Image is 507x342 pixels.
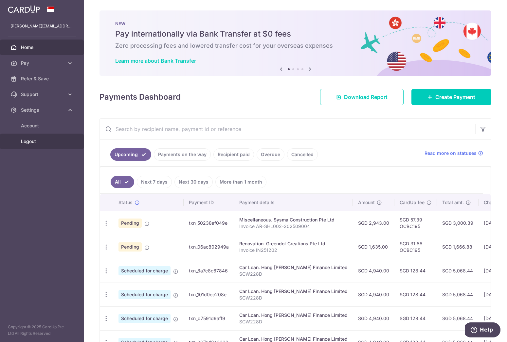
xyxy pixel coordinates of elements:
[137,176,172,188] a: Next 7 days
[184,235,234,259] td: txn_06ac802949a
[21,122,64,129] span: Account
[184,211,234,235] td: txn_50238af049e
[118,266,171,275] span: Scheduled for charge
[21,138,64,145] span: Logout
[184,194,234,211] th: Payment ID
[184,283,234,306] td: txn_101d0ec208e
[21,60,64,66] span: Pay
[215,176,266,188] a: More than 1 month
[100,10,491,76] img: Bank transfer banner
[411,89,491,105] a: Create Payment
[465,322,500,339] iframe: Opens a widget where you can find more information
[353,306,394,330] td: SGD 4,940.00
[239,312,348,318] div: Car Loan. Hong [PERSON_NAME] Finance Limited
[184,306,234,330] td: txn_d7591d9aff9
[437,283,479,306] td: SGD 5,068.44
[21,91,64,98] span: Support
[234,194,353,211] th: Payment details
[10,23,73,29] p: [PERSON_NAME][EMAIL_ADDRESS][PERSON_NAME][DOMAIN_NAME]
[394,259,437,283] td: SGD 128.44
[394,306,437,330] td: SGD 128.44
[257,148,284,161] a: Overdue
[239,318,348,325] p: SCW228D
[239,288,348,295] div: Car Loan. Hong [PERSON_NAME] Finance Limited
[118,314,171,323] span: Scheduled for charge
[239,223,348,230] p: Invoice AR-SHL002-202509004
[21,44,64,51] span: Home
[442,199,464,206] span: Total amt.
[358,199,375,206] span: Amount
[425,150,477,156] span: Read more on statuses
[239,217,348,223] div: Miscellaneous. Sysma Construction Pte Ltd
[115,29,476,39] h5: Pay internationally via Bank Transfer at $0 fees
[239,295,348,301] p: SCW228D
[154,148,211,161] a: Payments on the way
[239,264,348,271] div: Car Loan. Hong [PERSON_NAME] Finance Limited
[100,119,475,139] input: Search by recipient name, payment id or reference
[353,259,394,283] td: SGD 4,940.00
[15,5,28,10] span: Help
[437,259,479,283] td: SGD 5,068.44
[344,93,388,101] span: Download Report
[437,306,479,330] td: SGD 5,068.44
[320,89,404,105] a: Download Report
[435,93,475,101] span: Create Payment
[118,242,142,252] span: Pending
[437,211,479,235] td: SGD 3,000.39
[400,199,425,206] span: CardUp fee
[21,75,64,82] span: Refer & Save
[115,42,476,50] h6: Zero processing fees and lowered transfer cost for your overseas expenses
[353,211,394,235] td: SGD 2,943.00
[111,176,134,188] a: All
[394,235,437,259] td: SGD 31.88 OCBC195
[21,107,64,113] span: Settings
[118,219,142,228] span: Pending
[239,271,348,277] p: SCW228D
[425,150,483,156] a: Read more on statuses
[8,5,40,13] img: CardUp
[115,21,476,26] p: NEW
[394,283,437,306] td: SGD 128.44
[239,240,348,247] div: Renovation. Greendot Creations Pte Ltd
[110,148,151,161] a: Upcoming
[100,91,181,103] h4: Payments Dashboard
[353,235,394,259] td: SGD 1,635.00
[239,247,348,253] p: Invoice IN251202
[184,259,234,283] td: txn_8a7c8c67846
[213,148,254,161] a: Recipient paid
[174,176,213,188] a: Next 30 days
[353,283,394,306] td: SGD 4,940.00
[118,290,171,299] span: Scheduled for charge
[115,57,196,64] a: Learn more about Bank Transfer
[287,148,318,161] a: Cancelled
[394,211,437,235] td: SGD 57.39 OCBC195
[118,199,133,206] span: Status
[437,235,479,259] td: SGD 1,666.88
